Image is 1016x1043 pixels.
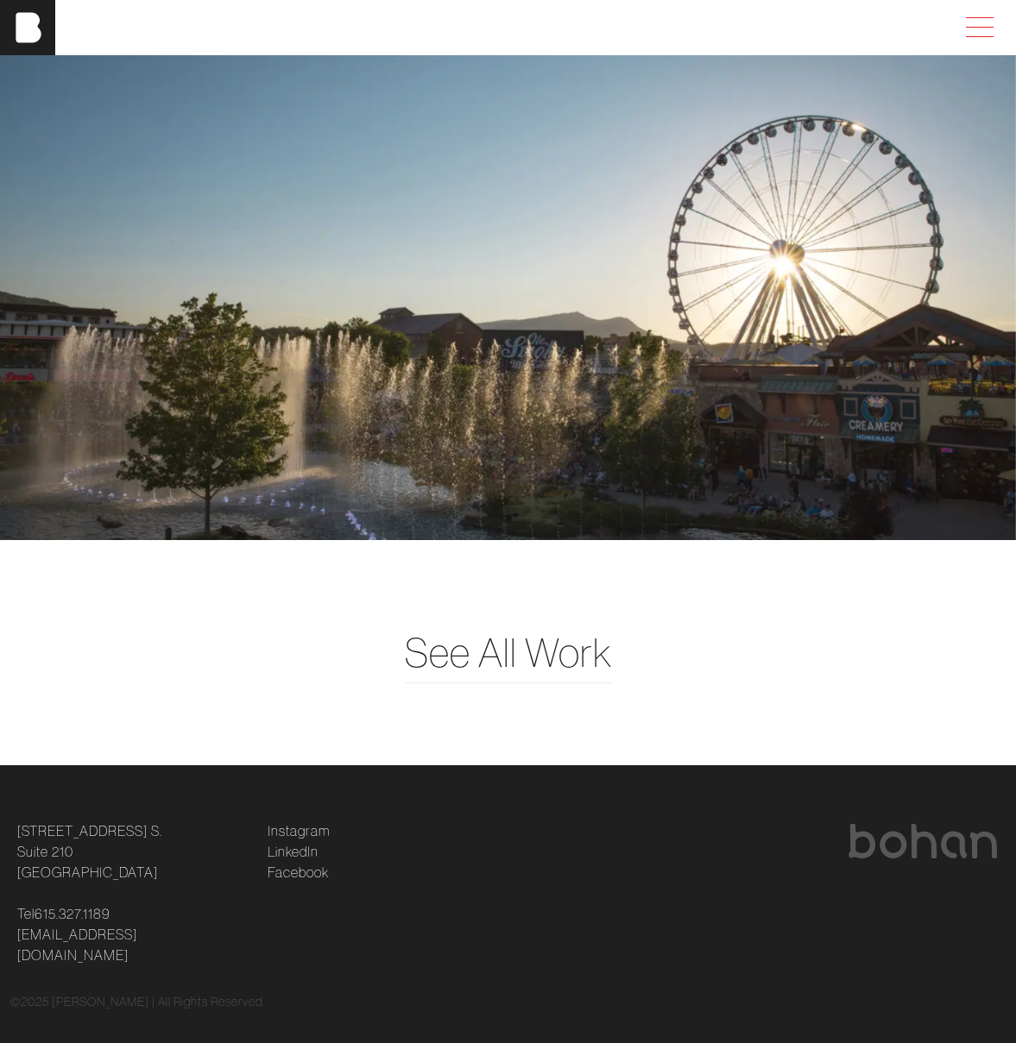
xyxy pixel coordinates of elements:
[405,623,612,682] a: See All Work
[268,862,329,883] a: Facebook
[268,820,330,841] a: Instagram
[268,841,319,862] a: LinkedIn
[17,903,247,965] p: Tel
[17,924,247,965] a: [EMAIL_ADDRESS][DOMAIN_NAME]
[52,993,265,1011] p: [PERSON_NAME] | All Rights Reserved.
[35,903,110,924] a: 615.327.1189
[847,824,999,858] img: bohan logo
[17,820,162,883] a: [STREET_ADDRESS] S.Suite 210[GEOGRAPHIC_DATA]
[10,993,1006,1011] div: © 2025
